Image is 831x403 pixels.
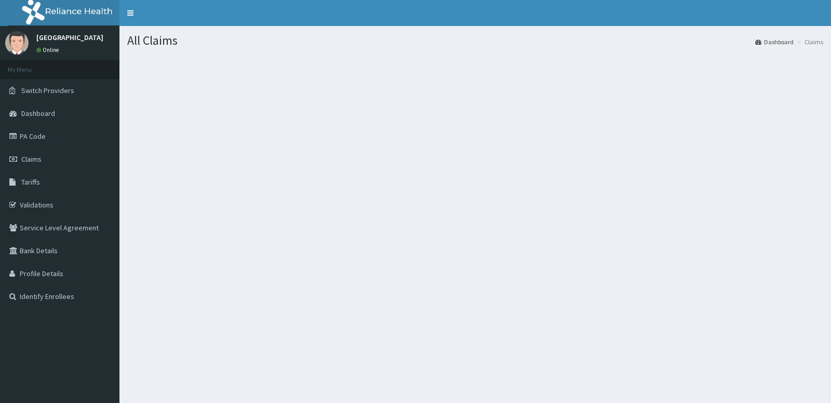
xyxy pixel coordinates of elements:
[21,86,74,95] span: Switch Providers
[795,37,823,46] li: Claims
[21,109,55,118] span: Dashboard
[36,34,103,41] p: [GEOGRAPHIC_DATA]
[36,46,61,54] a: Online
[21,154,42,164] span: Claims
[755,37,794,46] a: Dashboard
[5,31,29,55] img: User Image
[21,177,40,187] span: Tariffs
[127,34,823,47] h1: All Claims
